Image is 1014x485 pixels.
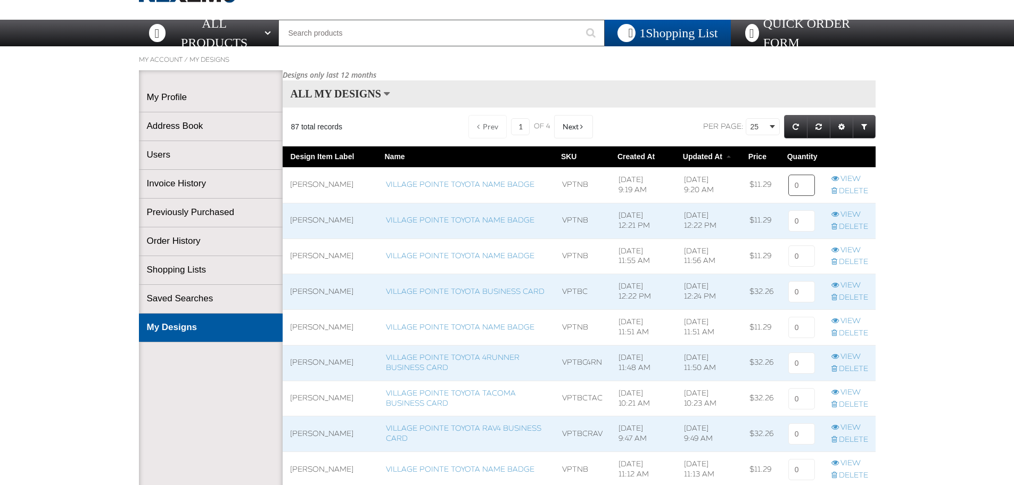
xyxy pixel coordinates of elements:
a: Delete row action [831,471,868,481]
td: [PERSON_NAME] [283,203,378,239]
a: Reset grid action [807,115,830,138]
span: Price [748,152,766,161]
a: Address Book [147,120,275,133]
a: View row action [831,458,868,468]
input: 0 [788,210,815,232]
td: [DATE] 9:19 AM [611,167,677,203]
a: Village Pointe Toyota Business Card [386,287,545,296]
a: View row action [831,210,868,220]
input: Search [278,20,605,46]
nav: Breadcrumbs [139,55,876,64]
td: $11.29 [742,310,781,346]
input: 0 [788,352,815,374]
td: [DATE] 10:23 AM [677,381,742,416]
td: [DATE] 11:51 AM [677,310,742,346]
td: [DATE] 10:21 AM [611,381,677,416]
a: My Designs [189,55,229,64]
td: $11.29 [742,203,781,239]
td: [DATE] 11:51 AM [611,310,677,346]
a: View row action [831,388,868,398]
a: View row action [831,352,868,362]
h2: All My Designs [283,88,381,100]
span: Per page: [703,122,744,131]
a: Village Pointe Toyota Name Badge [386,180,534,189]
input: 0 [788,317,815,338]
button: Manage grid views. Current view is All My Designs [383,85,390,103]
td: $11.29 [742,167,781,203]
a: Saved Searches [147,293,275,305]
a: Delete row action [831,435,868,445]
span: SKU [561,152,577,161]
td: VPTNB [555,239,611,274]
td: [DATE] 12:21 PM [611,203,677,239]
span: 25 [751,121,768,133]
div: 87 total records [291,122,343,132]
td: [PERSON_NAME] [283,239,378,274]
td: [PERSON_NAME] [283,345,378,381]
a: Previously Purchased [147,207,275,219]
input: 0 [788,281,815,302]
span: Quantity [787,152,818,161]
a: View row action [831,423,868,433]
td: [DATE] 9:20 AM [677,167,742,203]
td: $11.29 [742,239,781,274]
input: 0 [788,245,815,267]
a: Design Item Label [291,152,355,161]
span: Next Page [563,122,579,131]
a: Invoice History [147,178,275,190]
a: Shopping Lists [147,264,275,276]
a: Delete row action [831,400,868,410]
td: VPTBC [555,274,611,310]
a: View row action [831,174,868,184]
td: $32.26 [742,274,781,310]
a: Users [147,149,275,161]
td: [DATE] 11:48 AM [611,345,677,381]
a: My Account [139,55,183,64]
strong: 1 [639,26,646,40]
a: Delete row action [831,328,868,339]
td: $32.26 [742,416,781,452]
a: Village Pointe Toyota Rav4 Business Card [386,424,541,443]
a: View row action [831,281,868,291]
td: VPTNB [555,310,611,346]
td: [PERSON_NAME] [283,310,378,346]
a: Delete row action [831,222,868,232]
a: Delete row action [831,293,868,303]
a: Updated At [683,152,724,161]
a: Village Pointe Toyota Name Badge [386,323,534,332]
td: $32.26 [742,345,781,381]
td: [DATE] 11:55 AM [611,239,677,274]
th: Row actions [824,146,876,168]
td: [DATE] 12:24 PM [677,274,742,310]
input: 0 [788,175,815,196]
a: Delete row action [831,186,868,196]
td: [DATE] 11:56 AM [677,239,742,274]
td: VPTBCRAV [555,416,611,452]
a: Refresh grid action [784,115,807,138]
td: [PERSON_NAME] [283,274,378,310]
a: Village Pointe Toyota Tacoma Business Card [386,389,516,408]
a: View row action [831,316,868,326]
input: 0 [788,459,815,480]
td: [DATE] 9:49 AM [677,416,742,452]
a: Created At [617,152,655,161]
a: Village Pointe Toyota Name Badge [386,465,534,474]
a: My Profile [147,92,275,104]
td: VPTNB [555,203,611,239]
td: [DATE] 11:50 AM [677,345,742,381]
button: Start Searching [578,20,605,46]
a: View row action [831,245,868,256]
a: Name [385,152,405,161]
td: [PERSON_NAME] [283,416,378,452]
a: Order History [147,235,275,248]
a: Expand or Collapse Grid Filters [853,115,876,138]
input: Current page number [511,118,530,135]
a: Expand or Collapse Grid Settings [830,115,853,138]
span: / [184,55,188,64]
a: Village Pointe Toyota 4Runner Business Card [386,353,520,372]
span: Shopping List [639,26,718,40]
td: [DATE] 12:22 PM [611,274,677,310]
